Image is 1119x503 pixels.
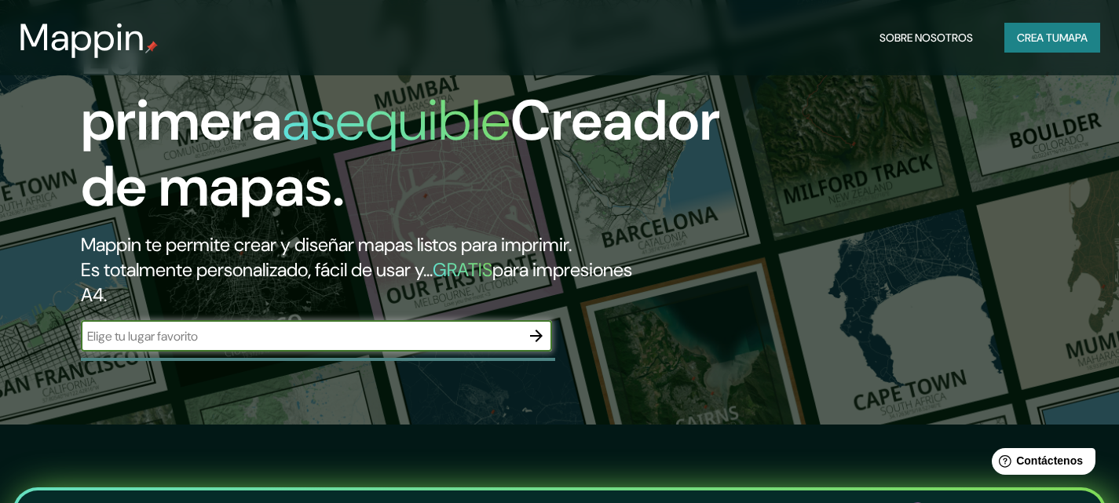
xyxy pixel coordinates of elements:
font: Mappin te permite crear y diseñar mapas listos para imprimir. [81,232,572,257]
input: Elige tu lugar favorito [81,327,521,345]
font: mapa [1059,31,1088,45]
font: Es totalmente personalizado, fácil de usar y... [81,257,433,282]
font: La primera [81,18,282,157]
font: Mappin [19,13,145,62]
font: Crea tu [1017,31,1059,45]
font: Sobre nosotros [879,31,973,45]
font: asequible [282,84,510,157]
font: GRATIS [433,257,492,282]
button: Sobre nosotros [873,23,979,53]
button: Crea tumapa [1004,23,1100,53]
iframe: Lanzador de widgets de ayuda [979,442,1102,486]
font: para impresiones A4. [81,257,632,307]
img: pin de mapeo [145,41,158,53]
font: Creador de mapas. [81,84,720,223]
